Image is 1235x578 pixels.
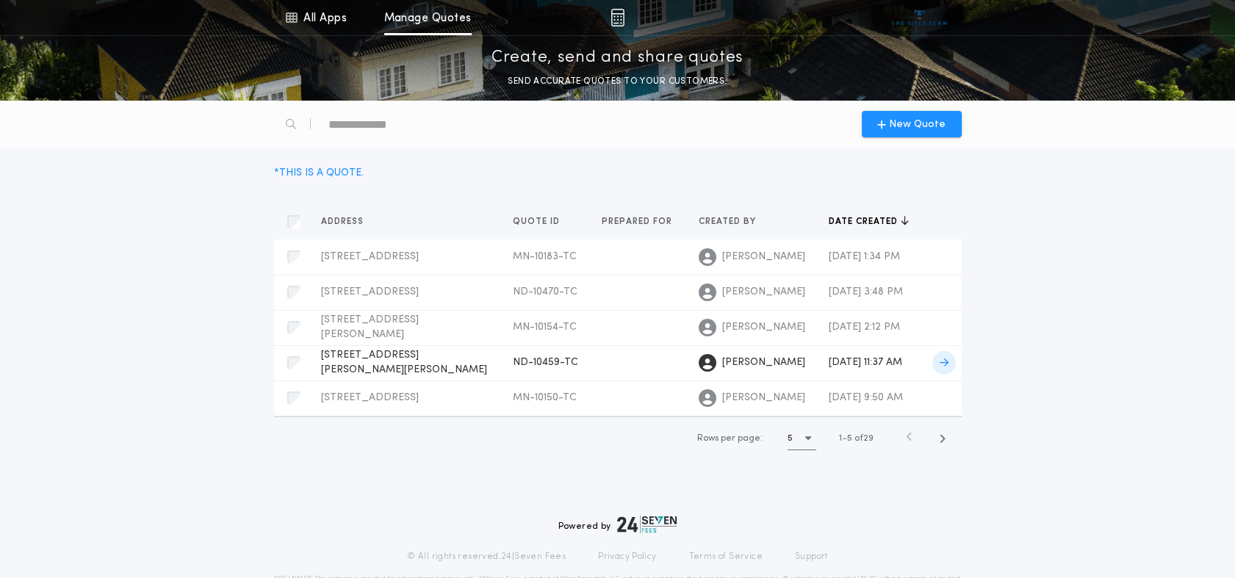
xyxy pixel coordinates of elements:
span: [PERSON_NAME] [722,320,805,335]
span: MN-10154-TC [513,322,577,333]
p: © All rights reserved. 24|Seven Fees [407,551,566,563]
span: 5 [847,434,852,443]
span: [STREET_ADDRESS] [321,286,419,297]
span: [PERSON_NAME] [722,355,805,370]
span: [STREET_ADDRESS] [321,392,419,403]
img: img [611,9,624,26]
div: * THIS IS A QUOTE. [274,165,364,181]
span: [DATE] 2:12 PM [829,322,900,333]
span: MN-10183-TC [513,251,577,262]
span: Address [321,216,367,228]
a: Support [795,551,828,563]
span: ND-10470-TC [513,286,577,297]
span: of 29 [854,432,874,445]
span: [DATE] 11:37 AM [829,357,902,368]
button: Date created [829,214,909,229]
p: SEND ACCURATE QUOTES TO YOUR CUSTOMERS. [508,74,727,89]
span: Date created [829,216,901,228]
span: MN-10150-TC [513,392,577,403]
span: [DATE] 1:34 PM [829,251,900,262]
button: 5 [788,427,816,450]
a: Terms of Service [689,551,763,563]
span: [PERSON_NAME] [722,285,805,300]
p: Create, send and share quotes [492,46,743,70]
span: New Quote [889,117,946,132]
button: Created by [699,214,767,229]
span: [STREET_ADDRESS][PERSON_NAME][PERSON_NAME] [321,350,487,375]
img: vs-icon [892,10,947,25]
span: Quote ID [513,216,563,228]
span: [STREET_ADDRESS][PERSON_NAME] [321,314,419,340]
span: Created by [699,216,759,228]
span: [PERSON_NAME] [722,250,805,264]
button: Quote ID [513,214,571,229]
span: [PERSON_NAME] [722,391,805,405]
span: [DATE] 3:48 PM [829,286,903,297]
span: Rows per page: [697,434,763,443]
img: logo [617,516,677,533]
span: Prepared for [602,216,675,228]
span: ND-10459-TC [513,357,578,368]
a: Privacy Policy [598,551,657,563]
span: 1 [839,434,842,443]
span: [DATE] 9:50 AM [829,392,903,403]
h1: 5 [788,431,793,446]
button: New Quote [862,111,962,137]
div: Powered by [558,516,677,533]
span: [STREET_ADDRESS] [321,251,419,262]
button: Address [321,214,375,229]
